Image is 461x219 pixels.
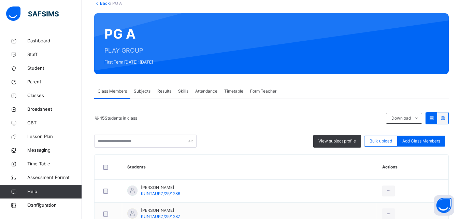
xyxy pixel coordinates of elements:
[27,51,82,58] span: Staff
[98,88,127,94] span: Class Members
[141,184,180,191] span: [PERSON_NAME]
[27,202,82,209] span: Configuration
[100,115,137,121] span: Students in class
[27,79,82,85] span: Parent
[434,195,454,216] button: Open asap
[27,188,82,195] span: Help
[27,65,82,72] span: Student
[27,133,82,140] span: Lesson Plan
[100,115,105,121] b: 15
[141,214,180,219] span: KUNTAURZ/25/1287
[6,6,59,21] img: safsims
[110,1,122,6] span: / PG A
[141,207,180,214] span: [PERSON_NAME]
[27,92,82,99] span: Classes
[402,138,440,144] span: Add Class Members
[100,1,110,6] a: Back
[250,88,276,94] span: Form Teacher
[318,138,356,144] span: View subject profile
[141,191,180,196] span: KUNTAURZ/25/1286
[27,38,82,44] span: Dashboard
[157,88,171,94] span: Results
[27,174,82,181] span: Assessment Format
[27,147,82,154] span: Messaging
[370,138,392,144] span: Bulk upload
[391,115,411,121] span: Download
[122,155,377,180] th: Students
[27,106,82,113] span: Broadsheet
[195,88,217,94] span: Attendance
[377,155,448,180] th: Actions
[27,161,82,167] span: Time Table
[134,88,150,94] span: Subjects
[178,88,188,94] span: Skills
[224,88,243,94] span: Timetable
[27,120,82,126] span: CBT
